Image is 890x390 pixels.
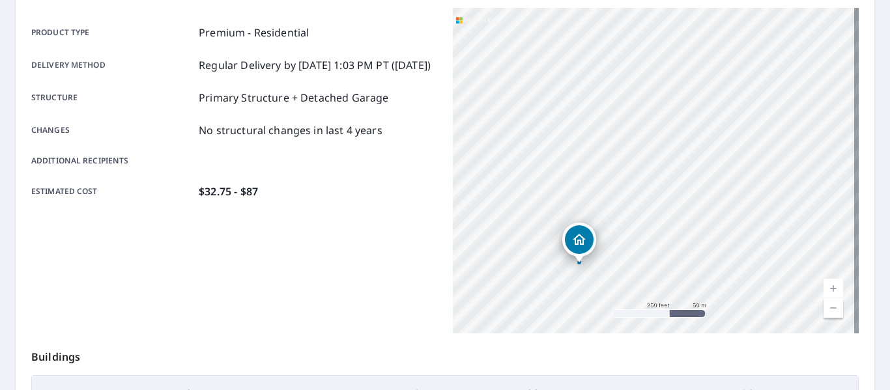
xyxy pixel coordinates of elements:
p: Product type [31,25,194,40]
p: Changes [31,122,194,138]
p: Primary Structure + Detached Garage [199,90,388,105]
p: Regular Delivery by [DATE] 1:03 PM PT ([DATE]) [199,57,431,73]
p: Delivery method [31,57,194,73]
p: Estimated cost [31,184,194,199]
p: Premium - Residential [199,25,309,40]
a: Current Level 17, Zoom Out [824,298,843,318]
p: Buildings [31,333,859,375]
p: Additional recipients [31,155,194,167]
div: Dropped pin, building 1, Residential property, 210 Marseilles Ave Elyria, OH 44035 [562,223,596,263]
p: No structural changes in last 4 years [199,122,382,138]
p: Structure [31,90,194,105]
a: Current Level 17, Zoom In [824,279,843,298]
p: $32.75 - $87 [199,184,258,199]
